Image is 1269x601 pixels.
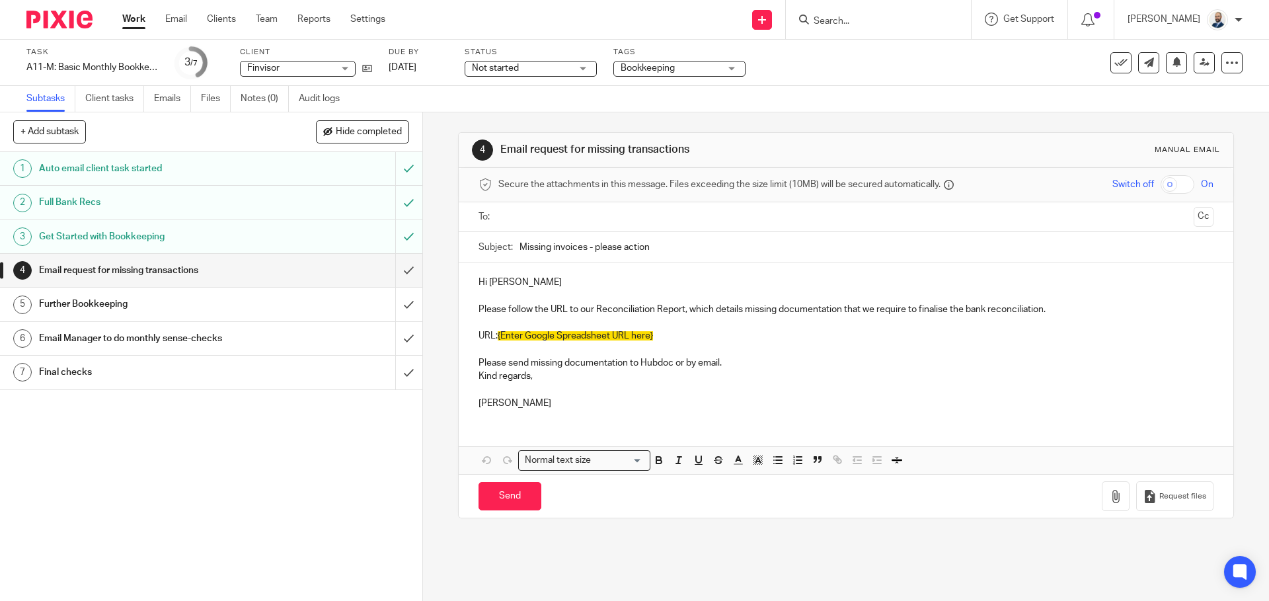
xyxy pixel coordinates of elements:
p: Please follow the URL to our Reconciliation Report, which details missing documentation that we r... [479,289,1213,316]
label: Due by [389,47,448,58]
div: A11-M: Basic Monthly Bookkeeping [26,61,159,74]
div: 1 [13,159,32,178]
a: Audit logs [299,86,350,112]
button: Cc [1194,207,1213,227]
div: 7 [13,363,32,381]
a: Emails [154,86,191,112]
span: Switch off [1112,178,1154,191]
p: Please send missing documentation to Hubdoc or by email. [479,356,1213,370]
div: Manual email [1155,145,1220,155]
small: /7 [190,60,198,67]
button: Hide completed [316,120,409,143]
label: Subject: [479,241,513,254]
label: Task [26,47,159,58]
div: 3 [13,227,32,246]
h1: Email request for missing transactions [500,143,874,157]
div: 3 [184,55,198,70]
button: + Add subtask [13,120,86,143]
label: To: [479,210,493,223]
a: Clients [207,13,236,26]
span: [DATE] [389,63,416,72]
span: Normal text size [521,454,594,467]
span: Not started [472,63,519,73]
h1: Auto email client task started [39,159,268,179]
span: Finvisor [247,63,280,73]
label: Client [240,47,372,58]
input: Search [812,16,931,28]
a: Notes (0) [241,86,289,112]
img: Pixie [26,11,93,28]
div: 4 [472,140,493,161]
a: Email [165,13,187,26]
a: Subtasks [26,86,75,112]
img: Mark%20LI%20profiler.png [1207,9,1228,30]
div: 6 [13,329,32,348]
h1: Email request for missing transactions [39,260,268,280]
span: On [1201,178,1213,191]
p: URL: [479,329,1213,342]
input: Search for option [595,454,642,467]
h1: Get Started with Bookkeeping [39,227,268,247]
span: Hide completed [336,127,402,138]
h1: Email Manager to do monthly sense-checks [39,329,268,348]
span: Get Support [1003,15,1054,24]
span: Bookkeeping [621,63,675,73]
input: Send [479,482,541,510]
p: [PERSON_NAME] [479,383,1213,410]
label: Status [465,47,597,58]
h1: Final checks [39,362,268,382]
h1: Full Bank Recs [39,192,268,212]
label: Tags [613,47,746,58]
p: [PERSON_NAME] [1128,13,1200,26]
span: Secure the attachments in this message. Files exceeding the size limit (10MB) will be secured aut... [498,178,941,191]
a: Work [122,13,145,26]
span: Request files [1159,491,1206,502]
a: Team [256,13,278,26]
a: Settings [350,13,385,26]
button: Request files [1136,481,1213,511]
div: 5 [13,296,32,314]
a: Files [201,86,231,112]
div: 4 [13,261,32,280]
a: Client tasks [85,86,144,112]
p: Kind regards, [479,370,1213,383]
h1: Further Bookkeeping [39,294,268,314]
div: Search for option [518,450,650,471]
a: Reports [297,13,330,26]
div: 2 [13,194,32,212]
p: Hi [PERSON_NAME] [479,276,1213,289]
span: {Enter Google Spreadsheet URL here} [498,331,653,341]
